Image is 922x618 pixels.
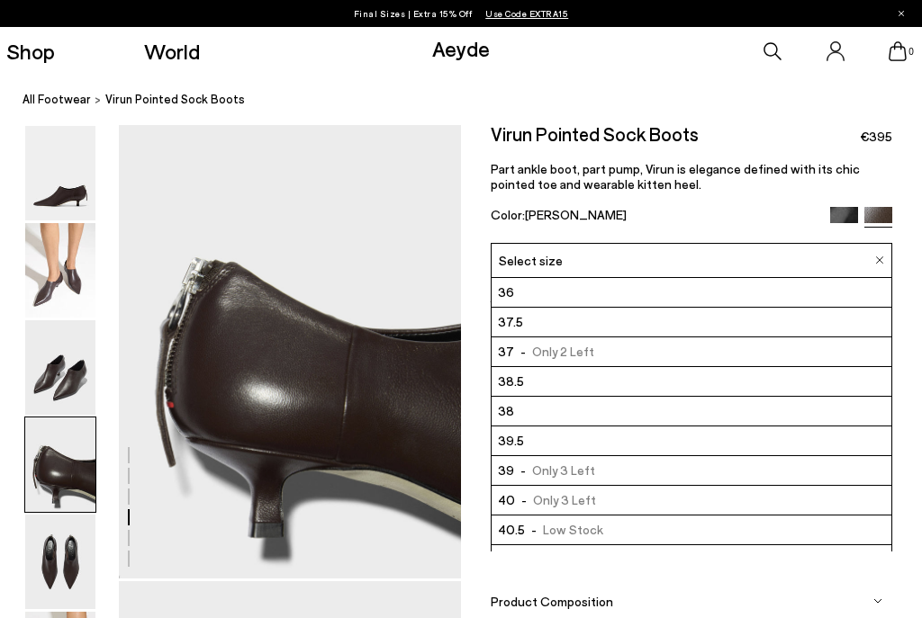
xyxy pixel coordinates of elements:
[515,492,533,507] span: -
[860,128,892,146] span: €395
[907,47,916,57] span: 0
[514,344,532,359] span: -
[25,417,95,512] img: Virun Pointed Sock Boots - Image 4
[498,372,524,390] span: 38.5
[491,594,613,609] span: Product Composition
[525,207,627,222] span: [PERSON_NAME]
[525,521,603,539] span: Low Stock
[514,462,532,478] span: -
[498,402,514,420] span: 38
[498,313,523,331] span: 37.5
[432,35,490,61] a: Aeyde
[873,596,882,605] img: svg%3E
[6,40,55,62] a: Shop
[499,251,563,270] span: Select size
[498,521,525,539] span: 40.5
[498,283,514,301] span: 36
[25,223,95,318] img: Virun Pointed Sock Boots - Image 2
[491,207,818,228] div: Color:
[485,8,568,19] span: Navigate to /collections/ss25-final-sizes
[23,90,91,109] a: All Footwear
[889,41,907,61] a: 0
[510,551,590,569] span: Only 2 Left
[144,40,200,62] a: World
[498,461,514,479] span: 39
[105,90,245,109] span: Virun Pointed Sock Boots
[25,515,95,609] img: Virun Pointed Sock Boots - Image 5
[515,491,596,509] span: Only 3 Left
[514,343,594,361] span: Only 2 Left
[498,551,510,569] span: 41
[514,461,595,479] span: Only 3 Left
[491,125,699,143] h2: Virun Pointed Sock Boots
[498,432,524,450] span: 39.5
[23,76,922,125] nav: breadcrumb
[25,126,95,220] img: Virun Pointed Sock Boots - Image 1
[354,4,569,22] p: Final Sizes | Extra 15% Off
[498,343,514,361] span: 37
[491,161,892,192] p: Part ankle boot, part pump, Virun is elegance defined with its chic pointed toe and wearable kitt...
[498,491,515,509] span: 40
[25,320,95,415] img: Virun Pointed Sock Boots - Image 3
[525,522,543,537] span: -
